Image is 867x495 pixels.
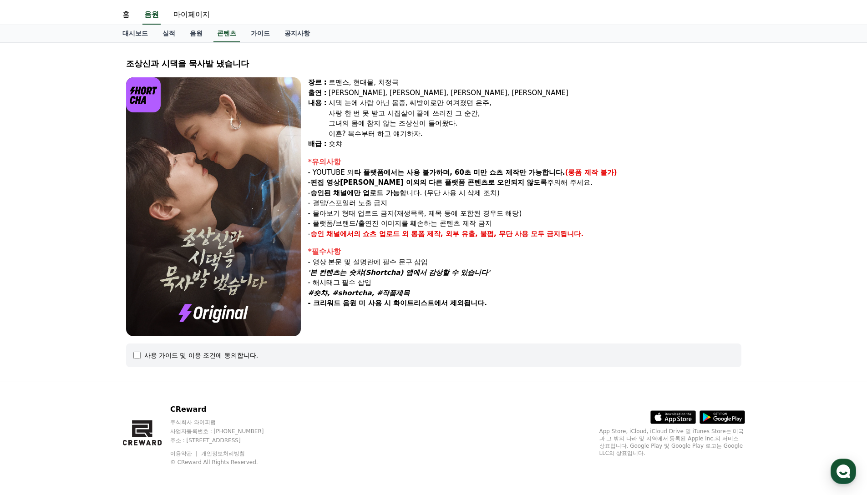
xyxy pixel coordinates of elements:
[308,167,741,178] p: - YOUTUBE 외
[329,139,741,149] div: 숏챠
[329,88,741,98] div: [PERSON_NAME], [PERSON_NAME], [PERSON_NAME], [PERSON_NAME]
[126,77,301,336] img: video
[329,77,741,88] div: 로맨스, 현대물, 치정극
[308,77,327,88] div: 장르 :
[329,98,741,108] div: 시댁 눈에 사람 아닌 몸종, 씨받이로만 여겨졌던 은주,
[308,98,327,139] div: 내용 :
[354,168,565,177] strong: 타 플랫폼에서는 사용 불가하며, 60초 미만 쇼츠 제작만 가능합니다.
[3,288,60,311] a: 홈
[170,459,281,466] p: © CReward All Rights Reserved.
[310,230,409,238] strong: 승인 채널에서의 쇼츠 업로드 외
[166,5,217,25] a: 마이페이지
[170,404,281,415] p: CReward
[115,5,137,25] a: 홈
[308,229,741,239] p: -
[144,351,259,360] div: 사용 가이드 및 이용 조건에 동의합니다.
[155,25,183,42] a: 실적
[308,177,741,188] p: - 주의해 주세요.
[310,189,400,197] strong: 승인된 채널에만 업로드 가능
[277,25,317,42] a: 공지사항
[308,139,327,149] div: 배급 :
[565,168,617,177] strong: (롱폼 제작 불가)
[183,25,210,42] a: 음원
[142,5,161,25] a: 음원
[310,178,426,187] strong: 편집 영상[PERSON_NAME] 이외의
[308,278,741,288] p: - 해시태그 필수 삽입
[308,88,327,98] div: 출연 :
[126,77,161,112] img: logo
[117,288,175,311] a: 설정
[170,428,281,435] p: 사업자등록번호 : [PHONE_NUMBER]
[115,25,155,42] a: 대시보드
[411,230,584,238] strong: 롱폼 제작, 외부 유출, 불펌, 무단 사용 모두 금지됩니다.
[329,108,741,119] div: 사랑 한 번 못 받고 시집살이 끝에 쓰러진 그 순간,
[329,129,741,139] div: 이혼? 복수부터 하고 얘기하자.
[308,218,741,229] p: - 플랫폼/브랜드/출연진 이미지를 훼손하는 콘텐츠 제작 금지
[126,57,741,70] div: 조상신과 시댁을 묵사발 냈습니다
[201,450,245,457] a: 개인정보처리방침
[308,289,410,297] em: #숏챠, #shortcha, #작품제목
[308,299,487,307] strong: - 크리워드 음원 미 사용 시 화이트리스트에서 제외됩니다.
[308,208,741,219] p: - 몰아보기 형태 업로드 금지(재생목록, 제목 등에 포함된 경우도 해당)
[599,428,745,457] p: App Store, iCloud, iCloud Drive 및 iTunes Store는 미국과 그 밖의 나라 및 지역에서 등록된 Apple Inc.의 서비스 상표입니다. Goo...
[170,450,199,457] a: 이용약관
[308,257,741,268] p: - 영상 본문 및 설명란에 필수 문구 삽입
[141,302,152,309] span: 설정
[429,178,548,187] strong: 다른 플랫폼 콘텐츠로 오인되지 않도록
[83,303,94,310] span: 대화
[308,157,741,167] div: *유의사항
[29,302,34,309] span: 홈
[308,246,741,257] div: *필수사항
[170,437,281,444] p: 주소 : [STREET_ADDRESS]
[308,268,490,277] em: '본 컨텐츠는 숏챠(Shortcha) 앱에서 감상할 수 있습니다'
[60,288,117,311] a: 대화
[243,25,277,42] a: 가이드
[308,188,741,198] p: - 합니다. (무단 사용 시 삭제 조치)
[213,25,240,42] a: 콘텐츠
[329,118,741,129] div: 그녀의 몸에 참지 않는 조상신이 들어왔다.
[308,198,741,208] p: - 결말/스포일러 노출 금지
[170,419,281,426] p: 주식회사 와이피랩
